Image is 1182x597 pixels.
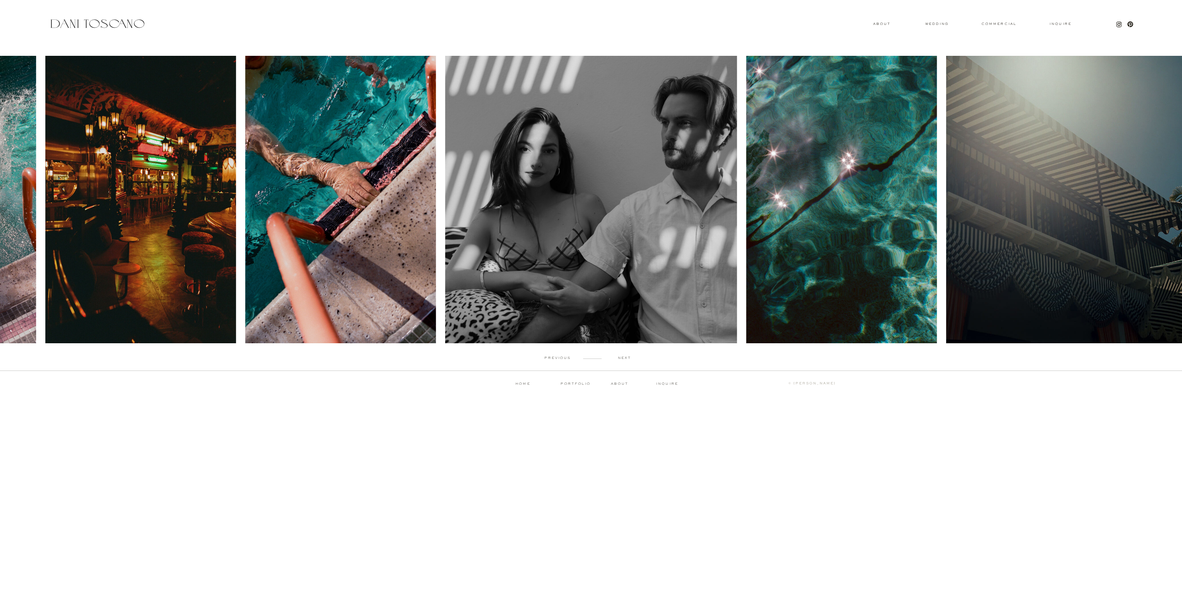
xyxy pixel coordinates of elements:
b: © [PERSON_NAME] [789,381,836,385]
a: © [PERSON_NAME] [735,382,836,386]
a: wedding [922,22,952,25]
a: portfolio [553,382,598,386]
a: inquire [652,382,682,387]
a: about [611,382,636,386]
a: About [872,22,892,25]
a: Inquire [1046,22,1075,27]
p: previous [535,356,580,360]
p: next [602,356,647,360]
a: commercial [978,22,1020,26]
a: home [500,382,546,386]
